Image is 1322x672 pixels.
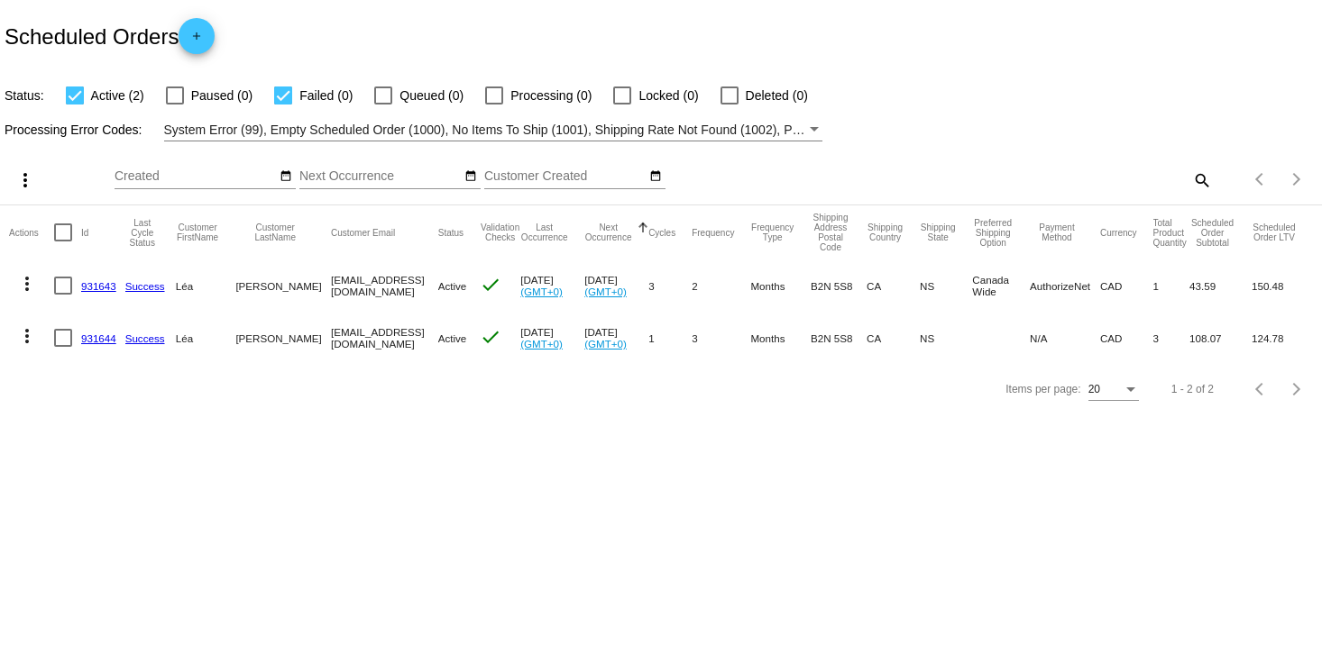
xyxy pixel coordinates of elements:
input: Customer Created [484,169,647,184]
mat-cell: B2N 5S8 [811,259,867,312]
span: Paused (0) [191,85,252,106]
span: Active [438,280,467,292]
mat-header-cell: Total Product Quantity [1153,205,1190,259]
mat-cell: [PERSON_NAME] [235,312,331,364]
div: 1 - 2 of 2 [1171,383,1214,395]
mat-cell: Canada Wide [972,259,1030,312]
mat-cell: [DATE] [584,259,648,312]
a: 931643 [81,280,116,292]
mat-icon: add [186,30,207,51]
mat-cell: N/A [1030,312,1100,364]
mat-header-cell: Actions [9,205,54,259]
button: Change sorting for CustomerEmail [331,227,395,238]
span: Active [438,332,467,344]
mat-select: Filter by Processing Error Codes [164,119,823,141]
mat-cell: Months [750,312,811,364]
mat-cell: CAD [1100,312,1153,364]
mat-cell: 108.07 [1189,312,1252,364]
mat-icon: check [480,274,501,295]
button: Change sorting for ShippingState [920,222,956,242]
mat-cell: [PERSON_NAME] [235,259,331,312]
mat-icon: more_vert [16,325,38,347]
a: 931644 [81,332,116,344]
mat-icon: more_vert [16,273,38,295]
button: Change sorting for Subtotal [1189,218,1235,248]
mat-cell: B2N 5S8 [811,312,867,364]
mat-icon: date_range [649,169,662,184]
h2: Scheduled Orders [5,18,215,54]
span: Failed (0) [299,85,353,106]
mat-icon: search [1190,166,1212,194]
mat-cell: 3 [692,312,750,364]
mat-cell: NS [920,312,972,364]
mat-cell: 2 [692,259,750,312]
button: Change sorting for Cycles [648,227,675,238]
mat-cell: Léa [176,259,236,312]
button: Change sorting for LastOccurrenceUtc [520,222,568,242]
button: Previous page [1243,371,1279,407]
button: Change sorting for CurrencyIso [1100,227,1137,238]
mat-cell: 43.59 [1189,259,1252,312]
mat-cell: [DATE] [584,312,648,364]
mat-cell: 150.48 [1252,259,1313,312]
mat-icon: more_vert [14,169,36,191]
button: Change sorting for CustomerLastName [235,222,315,242]
span: Locked (0) [638,85,698,106]
mat-icon: date_range [280,169,292,184]
button: Previous page [1243,161,1279,197]
mat-cell: 124.78 [1252,312,1313,364]
button: Change sorting for CustomerFirstName [176,222,220,242]
mat-cell: CA [867,259,920,312]
mat-header-cell: Validation Checks [480,205,520,259]
button: Change sorting for PaymentMethod.Type [1030,222,1084,242]
mat-icon: check [480,326,501,348]
button: Change sorting for ShippingCountry [867,222,904,242]
span: Processing Error Codes: [5,123,142,137]
span: 20 [1088,383,1100,395]
span: Status: [5,88,44,103]
mat-cell: CAD [1100,259,1153,312]
button: Change sorting for LifetimeValue [1252,222,1297,242]
button: Change sorting for FrequencyType [750,222,794,242]
input: Next Occurrence [299,169,462,184]
button: Change sorting for Id [81,227,88,238]
div: Items per page: [1005,383,1080,395]
mat-select: Items per page: [1088,384,1139,396]
button: Change sorting for Frequency [692,227,734,238]
mat-cell: 1 [648,312,692,364]
mat-cell: [EMAIL_ADDRESS][DOMAIN_NAME] [331,312,438,364]
button: Change sorting for Status [438,227,464,238]
a: Success [125,280,165,292]
button: Change sorting for NextOccurrenceUtc [584,222,632,242]
mat-cell: 3 [1153,312,1190,364]
a: Success [125,332,165,344]
mat-cell: AuthorizeNet [1030,259,1100,312]
a: (GMT+0) [520,338,563,350]
mat-cell: Léa [176,312,236,364]
a: (GMT+0) [584,338,627,350]
mat-cell: [DATE] [520,312,584,364]
input: Created [115,169,277,184]
mat-cell: Months [750,259,811,312]
span: Processing (0) [510,85,592,106]
button: Next page [1279,161,1315,197]
span: Deleted (0) [746,85,808,106]
button: Change sorting for ShippingPostcode [811,213,850,252]
span: Active (2) [91,85,144,106]
button: Next page [1279,371,1315,407]
a: (GMT+0) [520,286,563,297]
mat-cell: 1 [1153,259,1190,312]
mat-cell: 3 [648,259,692,312]
mat-icon: date_range [464,169,477,184]
a: (GMT+0) [584,286,627,297]
span: Queued (0) [399,85,464,106]
mat-cell: NS [920,259,972,312]
button: Change sorting for LastProcessingCycleId [125,218,160,248]
button: Change sorting for PreferredShippingOption [972,218,1014,248]
mat-cell: [EMAIL_ADDRESS][DOMAIN_NAME] [331,259,438,312]
mat-cell: CA [867,312,920,364]
mat-cell: [DATE] [520,259,584,312]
